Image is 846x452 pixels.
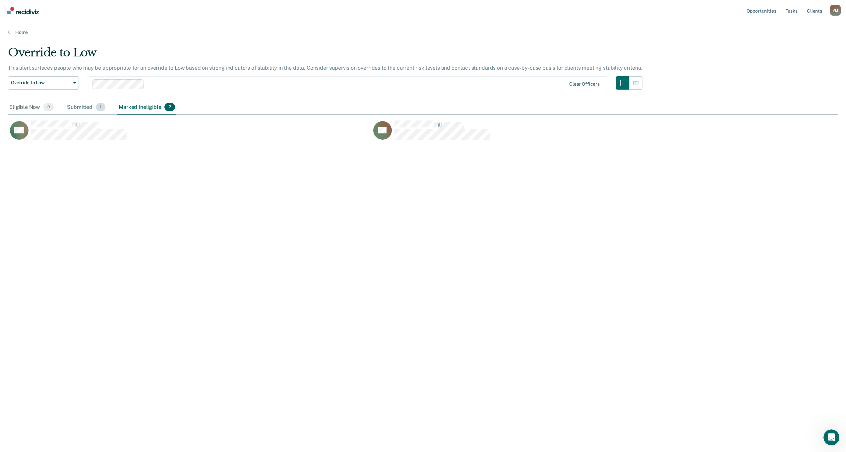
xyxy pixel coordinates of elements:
button: Override to Low [8,76,79,90]
div: Marked Ineligible2 [117,100,176,115]
span: 1 [96,103,105,112]
div: Override to Low [8,46,642,65]
span: 2 [164,103,175,112]
a: Home [8,29,838,35]
div: Clear officers [569,81,600,87]
div: V M [830,5,841,16]
button: Profile dropdown button [830,5,841,16]
div: Eligible Now0 [8,100,55,115]
span: 0 [43,103,54,112]
span: Override to Low [11,80,71,86]
div: CaseloadOpportunityCell-213643 [371,120,735,147]
p: This alert surfaces people who may be appropriate for an override to Low based on strong indicato... [8,65,642,71]
div: Submitted1 [66,100,107,115]
div: CaseloadOpportunityCell-84068 [8,120,371,147]
iframe: Intercom live chat [823,429,839,445]
img: Recidiviz [7,7,39,14]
